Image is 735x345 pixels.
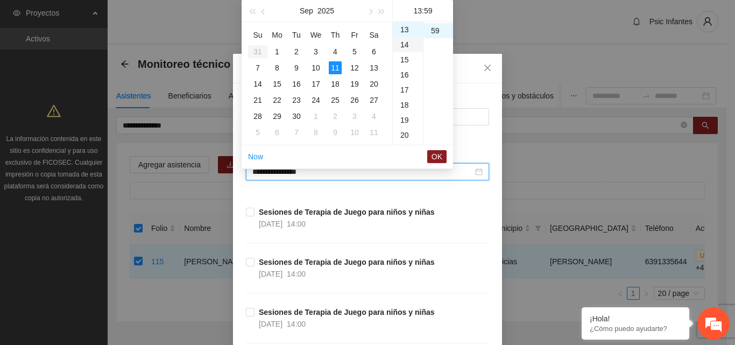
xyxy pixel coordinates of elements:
button: OK [427,150,447,163]
td: 2025-09-26 [345,92,364,108]
td: 2025-09-15 [267,76,287,92]
td: 2025-10-04 [364,108,384,124]
td: 2025-09-19 [345,76,364,92]
th: Tu [287,26,306,44]
div: 9 [329,126,342,139]
div: 15 [393,52,423,67]
div: 4 [329,45,342,58]
div: 3 [309,45,322,58]
th: Sa [364,26,384,44]
div: 18 [393,97,423,112]
div: 5 [251,126,264,139]
div: 23 [290,94,303,107]
td: 2025-10-01 [306,108,326,124]
div: 59 [423,23,453,38]
div: 26 [348,94,361,107]
div: 30 [290,110,303,123]
span: 14:00 [287,220,306,228]
td: 2025-09-09 [287,60,306,76]
p: ¿Cómo puedo ayudarte? [590,325,681,333]
strong: Sesiones de Terapia de Juego para niños y niñas [259,308,435,316]
td: 2025-09-11 [326,60,345,76]
div: 16 [290,78,303,90]
div: 1 [271,45,284,58]
div: 14 [251,78,264,90]
div: ¡Hola! [590,314,681,323]
textarea: Escriba su mensaje y pulse “Intro” [5,230,205,268]
td: 2025-09-06 [364,44,384,60]
span: 14:00 [287,270,306,278]
td: 2025-09-20 [364,76,384,92]
td: 2025-09-23 [287,92,306,108]
div: 24 [309,94,322,107]
div: 9 [290,61,303,74]
span: [DATE] [259,270,282,278]
td: 2025-09-25 [326,92,345,108]
div: 18 [329,78,342,90]
div: 22 [271,94,284,107]
a: Now [248,152,263,161]
div: Chatee con nosotros ahora [56,55,181,69]
div: 21 [393,143,423,158]
div: 10 [309,61,322,74]
div: 28 [251,110,264,123]
span: OK [432,151,442,163]
div: 27 [367,94,380,107]
div: 17 [393,82,423,97]
div: 17 [309,78,322,90]
div: 4 [367,110,380,123]
td: 2025-09-27 [364,92,384,108]
div: 12 [348,61,361,74]
td: 2025-10-08 [306,124,326,140]
div: 16 [393,67,423,82]
div: 7 [251,61,264,74]
td: 2025-09-29 [267,108,287,124]
div: 11 [367,126,380,139]
td: 2025-09-12 [345,60,364,76]
td: 2025-09-03 [306,44,326,60]
th: We [306,26,326,44]
td: 2025-10-09 [326,124,345,140]
strong: Sesiones de Terapia de Juego para niños y niñas [259,208,435,216]
div: 11 [329,61,342,74]
td: 2025-09-16 [287,76,306,92]
button: Close [473,54,502,83]
div: 6 [367,45,380,58]
td: 2025-09-07 [248,60,267,76]
div: Minimizar ventana de chat en vivo [176,5,202,31]
div: 8 [309,126,322,139]
td: 2025-09-22 [267,92,287,108]
td: 2025-09-14 [248,76,267,92]
div: 2 [290,45,303,58]
div: 13 [393,22,423,37]
td: 2025-09-21 [248,92,267,108]
div: 19 [393,112,423,128]
div: 2 [329,110,342,123]
div: 19 [348,78,361,90]
strong: Sesiones de Terapia de Juego para niños y niñas [259,258,435,266]
td: 2025-09-01 [267,44,287,60]
span: 14:00 [287,320,306,328]
div: 15 [271,78,284,90]
td: 2025-09-02 [287,44,306,60]
div: 14 [393,37,423,52]
td: 2025-09-10 [306,60,326,76]
td: 2025-09-28 [248,108,267,124]
td: 2025-09-05 [345,44,364,60]
td: 2025-10-10 [345,124,364,140]
td: 2025-10-07 [287,124,306,140]
td: 2025-10-02 [326,108,345,124]
div: 20 [393,128,423,143]
div: 7 [290,126,303,139]
div: 20 [367,78,380,90]
td: 2025-10-11 [364,124,384,140]
th: Th [326,26,345,44]
div: 3 [348,110,361,123]
td: 2025-10-03 [345,108,364,124]
div: 13 [367,61,380,74]
td: 2025-09-08 [267,60,287,76]
span: [DATE] [259,320,282,328]
td: 2025-10-05 [248,124,267,140]
div: 25 [329,94,342,107]
th: Su [248,26,267,44]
